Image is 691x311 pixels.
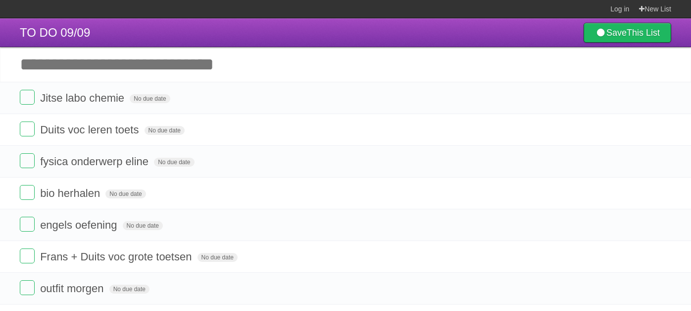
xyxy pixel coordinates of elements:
[197,253,238,262] span: No due date
[20,26,90,39] span: TO DO 09/09
[20,217,35,232] label: Done
[584,23,671,43] a: SaveThis List
[40,250,194,263] span: Frans + Duits voc grote toetsen
[20,90,35,105] label: Done
[627,28,660,38] b: This List
[40,155,151,168] span: fysica onderwerp eline
[20,153,35,168] label: Done
[109,285,149,294] span: No due date
[20,185,35,200] label: Done
[40,187,102,199] span: bio herhalen
[154,158,194,167] span: No due date
[20,249,35,263] label: Done
[123,221,163,230] span: No due date
[105,189,146,198] span: No due date
[20,280,35,295] label: Done
[40,92,127,104] span: Jitse labo chemie
[145,126,185,135] span: No due date
[40,219,119,231] span: engels oefening
[20,122,35,136] label: Done
[40,124,141,136] span: Duits voc leren toets
[130,94,170,103] span: No due date
[40,282,106,295] span: outfit morgen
